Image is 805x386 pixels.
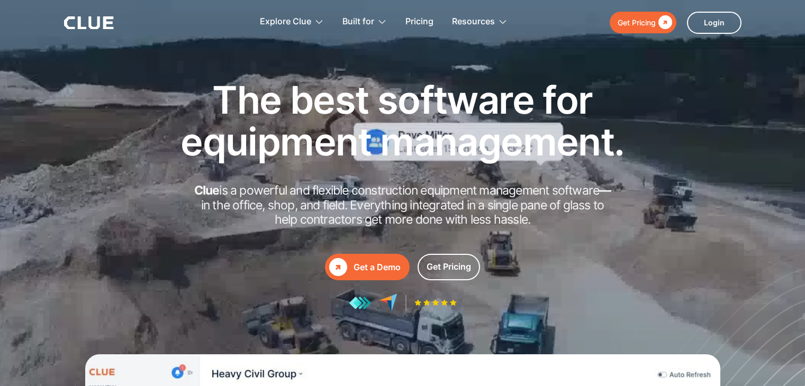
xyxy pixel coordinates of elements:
[414,299,457,306] img: Five-star rating icon
[260,5,324,39] div: Explore Clue
[405,5,433,39] a: Pricing
[418,254,480,280] a: Get Pricing
[329,258,347,276] div: 
[342,5,387,39] div: Built for
[349,296,371,310] img: reviews at getapp
[452,5,508,39] div: Resources
[194,183,220,198] strong: Clue
[599,183,611,198] strong: —
[618,16,656,29] div: Get Pricing
[656,16,672,29] div: 
[191,183,614,227] h2: is a powerful and flexible construction equipment management software in the office, shop, and fi...
[165,79,641,162] h1: The best software for equipment management.
[452,5,495,39] div: Resources
[610,12,676,33] a: Get Pricing
[687,12,741,34] a: Login
[342,5,374,39] div: Built for
[325,254,410,280] a: Get a Demo
[260,5,311,39] div: Explore Clue
[427,260,471,273] div: Get Pricing
[379,293,397,312] img: reviews at capterra
[354,261,401,274] div: Get a Demo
